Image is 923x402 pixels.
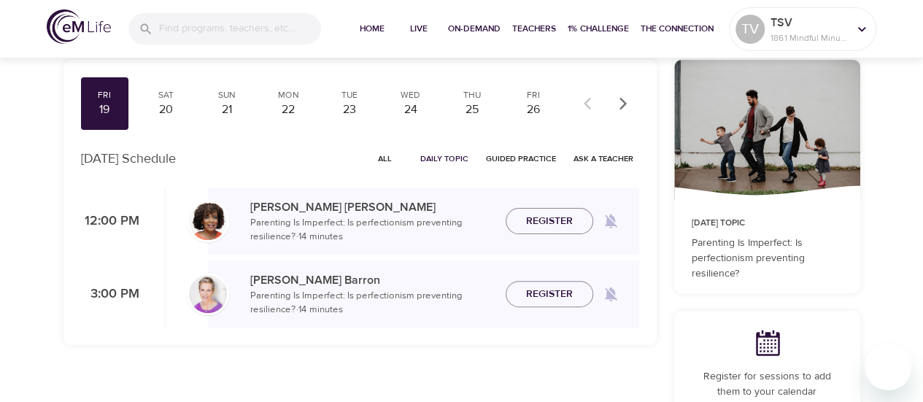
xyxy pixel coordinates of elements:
div: 20 [147,101,184,118]
span: On-Demand [448,21,501,36]
span: Ask a Teacher [574,152,633,166]
button: Guided Practice [480,147,562,170]
div: 21 [209,101,245,118]
input: Find programs, teachers, etc... [159,13,321,45]
div: 23 [331,101,368,118]
div: 19 [87,101,123,118]
div: Sat [147,89,184,101]
span: Daily Topic [420,152,468,166]
button: Ask a Teacher [568,147,639,170]
div: Thu [454,89,490,101]
p: [DATE] Topic [692,217,843,230]
span: 1% Challenge [568,21,629,36]
div: Sun [209,89,245,101]
div: 26 [515,101,552,118]
div: Mon [270,89,306,101]
span: The Connection [641,21,714,36]
span: Live [401,21,436,36]
p: 3:00 PM [81,285,139,304]
iframe: Button to launch messaging window [865,344,911,390]
p: 12:00 PM [81,212,139,231]
span: Register [526,212,573,231]
button: Register [506,281,593,308]
p: [DATE] Schedule [81,149,176,169]
p: [PERSON_NAME] Barron [250,271,494,289]
img: Janet_Jackson-min.jpg [189,202,227,240]
p: Register for sessions to add them to your calendar [692,369,843,400]
div: Wed [393,89,429,101]
div: 22 [270,101,306,118]
p: [PERSON_NAME] [PERSON_NAME] [250,198,494,216]
button: Daily Topic [414,147,474,170]
div: Tue [331,89,368,101]
img: logo [47,9,111,44]
div: Fri [515,89,552,101]
div: TV [735,15,765,44]
button: All [362,147,409,170]
span: Guided Practice [486,152,556,166]
span: Remind me when a class goes live every Friday at 12:00 PM [593,204,628,239]
p: 1861 Mindful Minutes [771,31,848,45]
img: kellyb.jpg [189,275,227,313]
p: TSV [771,14,848,31]
button: Register [506,208,593,235]
p: Parenting Is Imperfect: Is perfectionism preventing resilience? · 14 minutes [250,216,494,244]
span: All [368,152,403,166]
span: Remind me when a class goes live every Friday at 3:00 PM [593,277,628,312]
div: Fri [87,89,123,101]
p: Parenting Is Imperfect: Is perfectionism preventing resilience? [692,236,843,282]
p: Parenting Is Imperfect: Is perfectionism preventing resilience? · 14 minutes [250,289,494,317]
span: Teachers [512,21,556,36]
span: Home [355,21,390,36]
div: 24 [393,101,429,118]
div: 25 [454,101,490,118]
span: Register [526,285,573,304]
